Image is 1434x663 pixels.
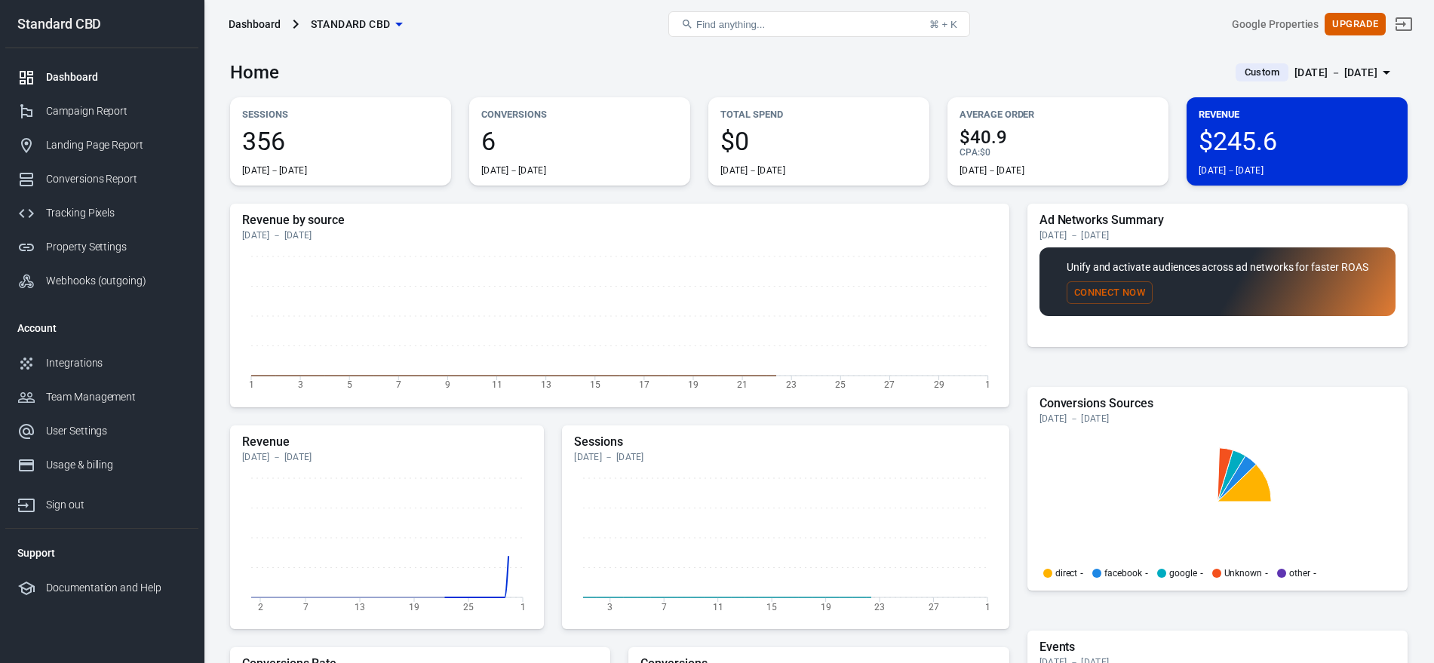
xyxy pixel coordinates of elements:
tspan: 25 [463,601,474,612]
h5: Events [1039,640,1396,655]
tspan: 23 [874,601,885,612]
div: [DATE]－[DATE] [720,164,785,176]
p: Average Order [960,106,1156,122]
tspan: 29 [934,379,944,390]
button: Connect Now [1067,281,1153,305]
div: Team Management [46,389,186,405]
span: $40.9 [960,128,1156,146]
tspan: 27 [884,379,895,390]
div: [DATE]－[DATE] [960,164,1024,176]
tspan: 19 [688,379,699,390]
tspan: 1 [520,601,526,612]
tspan: 17 [639,379,649,390]
tspan: 13 [541,379,551,390]
tspan: 25 [835,379,846,390]
tspan: 1 [985,601,990,612]
div: Tracking Pixels [46,205,186,221]
a: Integrations [5,346,198,380]
li: Account [5,310,198,346]
div: Campaign Report [46,103,186,119]
div: Usage & billing [46,457,186,473]
a: Usage & billing [5,448,198,482]
span: Custom [1239,65,1285,80]
a: Webhooks (outgoing) [5,264,198,298]
div: [DATE] － [DATE] [242,229,997,241]
p: facebook [1104,569,1142,578]
div: User Settings [46,423,186,439]
div: [DATE] － [DATE] [1039,413,1396,425]
p: Total Spend [720,106,917,122]
tspan: 15 [590,379,600,390]
p: google [1169,569,1197,578]
div: Account id: sA5kXkGz [1232,17,1319,32]
h5: Sessions [574,434,996,450]
button: Upgrade [1325,13,1386,36]
div: Property Settings [46,239,186,255]
span: - [1080,569,1083,578]
a: Team Management [5,380,198,414]
a: Property Settings [5,230,198,264]
tspan: 19 [409,601,419,612]
div: [DATE] － [DATE] [242,451,532,463]
li: Support [5,535,198,571]
tspan: 3 [608,601,613,612]
tspan: 19 [821,601,831,612]
span: 6 [481,128,678,154]
tspan: 7 [662,601,667,612]
p: other [1289,569,1310,578]
span: - [1265,569,1268,578]
tspan: 2 [258,601,263,612]
div: Webhooks (outgoing) [46,273,186,289]
tspan: 1 [985,379,990,390]
div: [DATE]－[DATE] [481,164,546,176]
button: Standard CBD [305,11,409,38]
span: - [1200,569,1203,578]
span: 356 [242,128,439,154]
a: Tracking Pixels [5,196,198,230]
a: Sign out [5,482,198,522]
tspan: 3 [298,379,303,390]
tspan: 1 [249,379,254,390]
span: CPA : [960,147,980,158]
h5: Revenue by source [242,213,997,228]
div: [DATE] － [DATE] [1039,229,1396,241]
tspan: 13 [355,601,365,612]
p: Unify and activate audiences across ad networks for faster ROAS [1067,259,1368,275]
h3: Home [230,62,279,83]
tspan: 27 [929,601,939,612]
p: Unknown [1224,569,1263,578]
tspan: 15 [766,601,777,612]
p: Revenue [1199,106,1396,122]
tspan: 5 [347,379,352,390]
tspan: 9 [445,379,450,390]
tspan: 7 [396,379,401,390]
a: Landing Page Report [5,128,198,162]
a: Sign out [1386,6,1422,42]
span: $0 [980,147,990,158]
tspan: 7 [303,601,309,612]
tspan: 21 [737,379,748,390]
button: Find anything...⌘ + K [668,11,970,37]
div: ⌘ + K [929,19,957,30]
span: $0 [720,128,917,154]
span: Find anything... [696,19,765,30]
span: - [1145,569,1148,578]
div: Documentation and Help [46,580,186,596]
h5: Conversions Sources [1039,396,1396,411]
a: User Settings [5,414,198,448]
a: Dashboard [5,60,198,94]
span: Standard CBD [311,15,391,34]
tspan: 11 [713,601,723,612]
span: - [1313,569,1316,578]
div: Landing Page Report [46,137,186,153]
div: [DATE] － [DATE] [1294,63,1377,82]
p: direct [1055,569,1078,578]
div: Dashboard [46,69,186,85]
div: Dashboard [229,17,281,32]
p: Conversions [481,106,678,122]
a: Conversions Report [5,162,198,196]
div: Sign out [46,497,186,513]
h5: Ad Networks Summary [1039,213,1396,228]
button: Custom[DATE] － [DATE] [1224,60,1408,85]
tspan: 23 [786,379,797,390]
